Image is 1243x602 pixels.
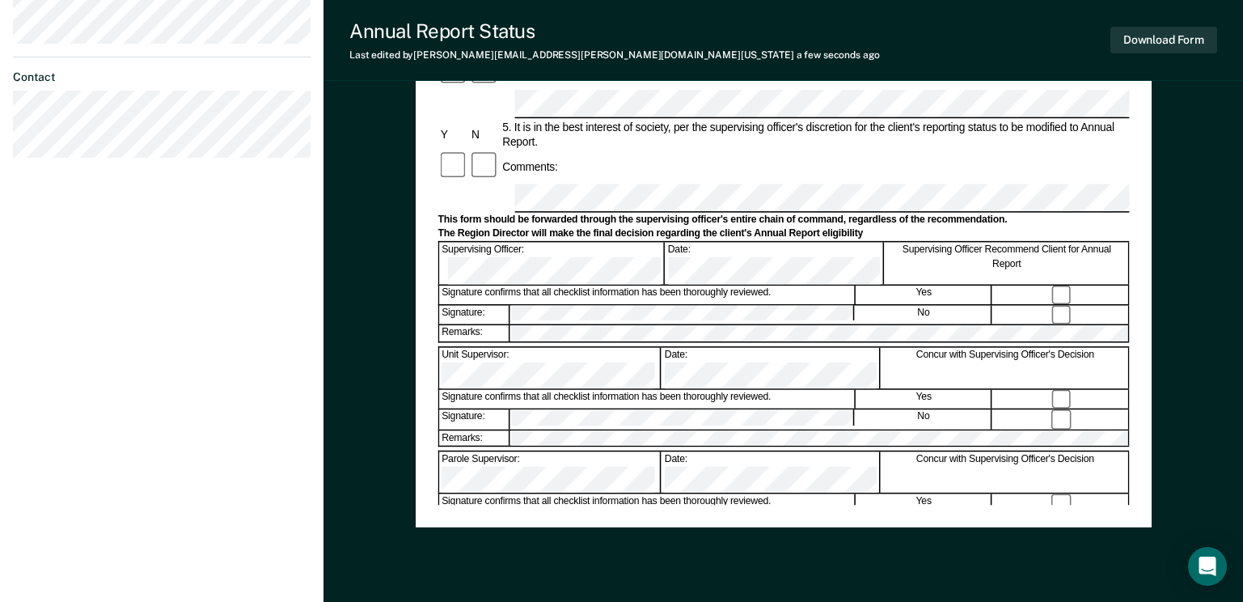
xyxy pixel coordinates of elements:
div: Concur with Supervising Officer's Decision [882,451,1129,493]
div: Date: [665,243,883,284]
div: Signature: [439,410,509,429]
div: Supervising Officer Recommend Client for Annual Report [885,243,1129,284]
span: a few seconds ago [797,49,880,61]
div: Supervising Officer: [439,243,664,284]
div: 5. It is in the best interest of society, per the supervising officer's discretion for the client... [500,120,1129,150]
div: No [856,410,991,429]
div: Signature confirms that all checklist information has been thoroughly reviewed. [439,494,855,513]
div: Date: [662,451,880,493]
div: Signature confirms that all checklist information has been thoroughly reviewed. [439,390,855,409]
div: This form should be forwarded through the supervising officer's entire chain of command, regardle... [438,214,1129,227]
button: Download Form [1110,27,1217,53]
div: Unit Supervisor: [439,347,661,388]
div: Remarks: [439,430,510,446]
div: N [469,127,500,142]
div: The Region Director will make the final decision regarding the client's Annual Report eligibility [438,227,1129,240]
div: Signature: [439,306,509,324]
div: Signature confirms that all checklist information has been thoroughly reviewed. [439,286,855,304]
div: Yes [856,494,992,513]
dt: Contact [13,70,311,84]
div: Comments: [500,159,560,174]
div: Parole Supervisor: [439,451,661,493]
div: Last edited by [PERSON_NAME][EMAIL_ADDRESS][PERSON_NAME][DOMAIN_NAME][US_STATE] [349,49,880,61]
div: Yes [856,286,992,304]
div: Open Intercom Messenger [1188,547,1227,586]
div: Concur with Supervising Officer's Decision [882,347,1129,388]
div: Remarks: [439,326,510,341]
div: Yes [856,390,992,409]
div: Date: [662,347,880,388]
div: Y [438,127,468,142]
div: No [856,306,991,324]
div: Annual Report Status [349,19,880,43]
